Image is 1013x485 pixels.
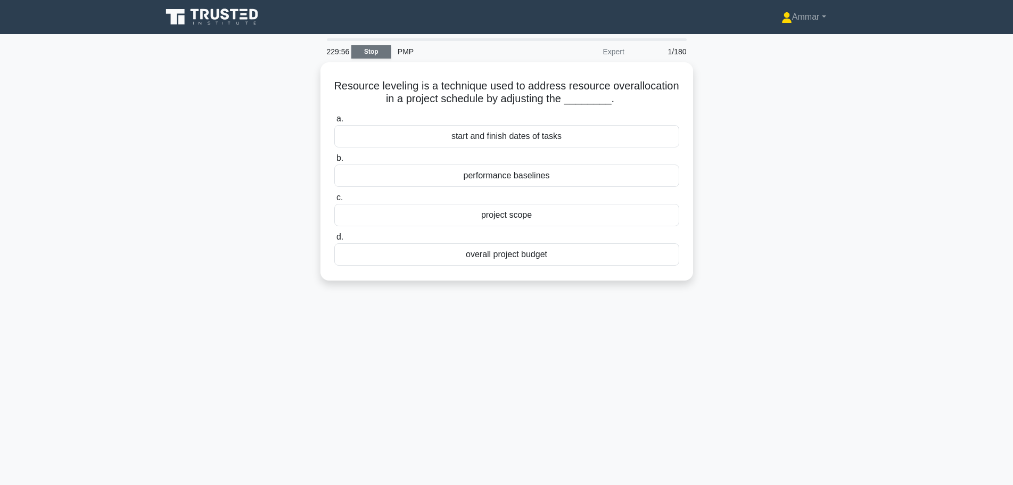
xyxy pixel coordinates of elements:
span: d. [336,232,343,241]
div: project scope [334,204,679,226]
div: 1/180 [631,41,693,62]
div: overall project budget [334,243,679,266]
h5: Resource leveling is a technique used to address resource overallocation in a project schedule by... [333,79,680,106]
span: b. [336,153,343,162]
span: c. [336,193,343,202]
div: Expert [538,41,631,62]
a: Ammar [756,6,852,28]
div: performance baselines [334,165,679,187]
div: start and finish dates of tasks [334,125,679,147]
div: PMP [391,41,538,62]
a: Stop [351,45,391,59]
span: a. [336,114,343,123]
div: 229:56 [320,41,351,62]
